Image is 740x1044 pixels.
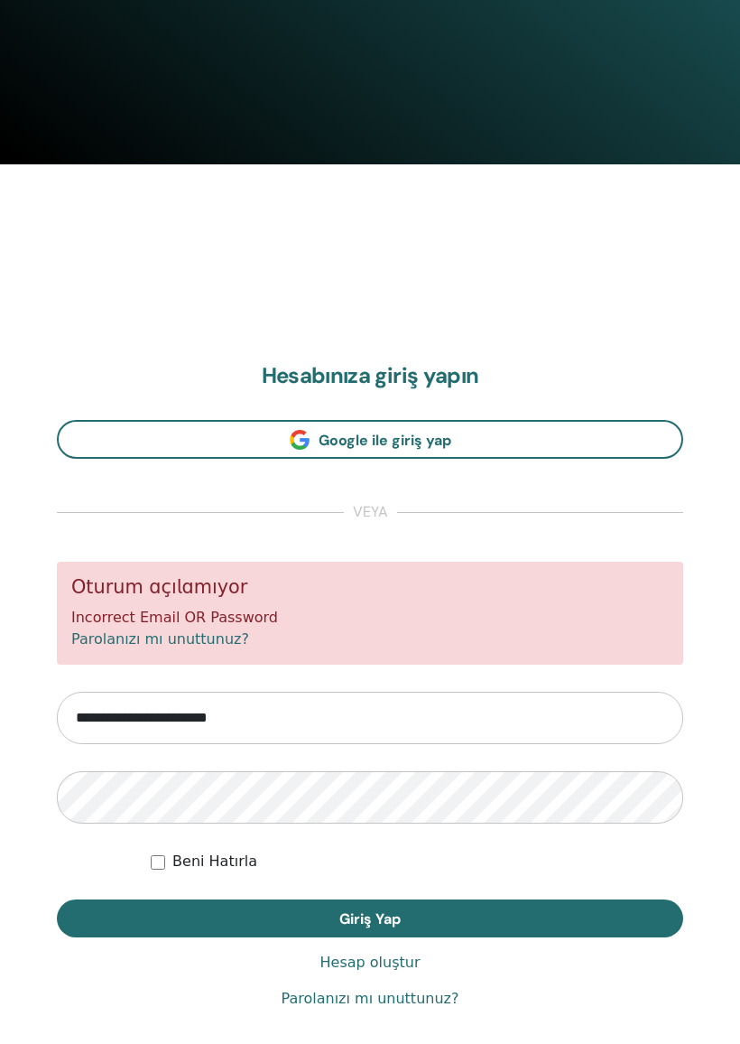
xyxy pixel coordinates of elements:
a: Parolanızı mı unuttunuz? [71,630,249,648]
div: Keep me authenticated indefinitely or until I manually logout [151,851,683,872]
button: Giriş Yap [57,900,683,937]
div: Incorrect Email OR Password [57,562,683,664]
a: Hesap oluştur [320,952,421,974]
span: veya [344,502,397,524]
h2: Hesabınıza giriş yapın [57,363,683,389]
a: Parolanızı mı unuttunuz? [282,988,459,1010]
a: Google ile giriş yap [57,420,683,459]
label: Beni Hatırla [172,851,257,872]
h5: Oturum açılamıyor [71,576,669,599]
span: Google ile giriş yap [319,431,451,450]
span: Giriş Yap [339,909,401,928]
